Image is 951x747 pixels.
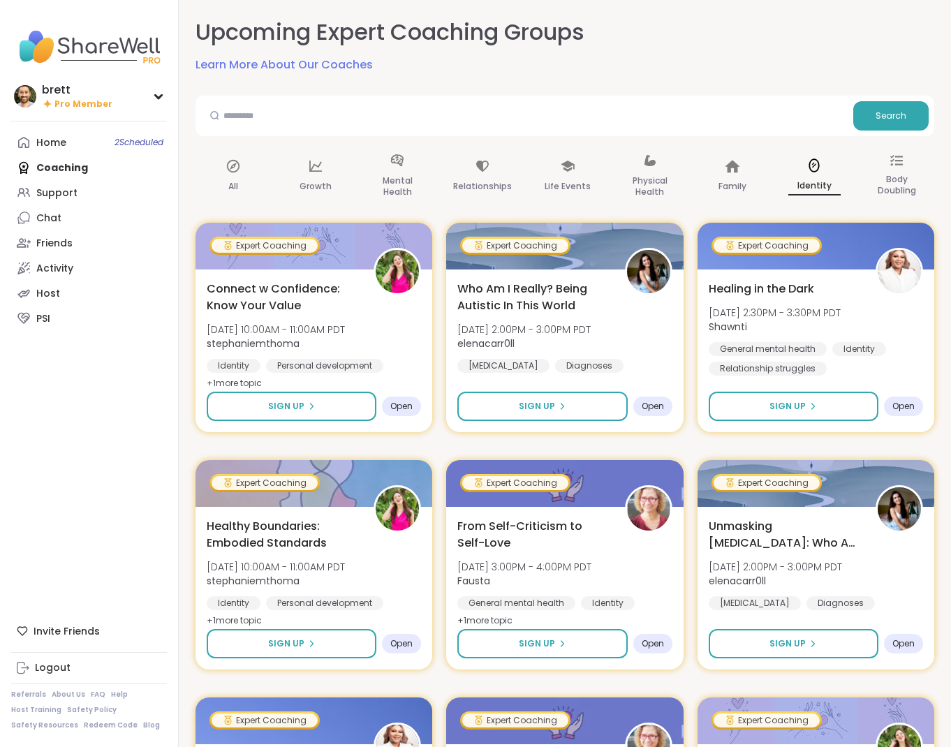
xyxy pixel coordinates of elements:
a: Host Training [11,705,61,715]
button: Sign Up [207,392,376,421]
div: Activity [36,262,73,276]
b: Fausta [457,574,490,588]
img: ShareWell Nav Logo [11,22,167,71]
span: Connect w Confidence: Know Your Value [207,281,358,314]
div: General mental health [709,342,827,356]
div: Personal development [266,596,383,610]
a: Home2Scheduled [11,130,167,155]
a: Chat [11,205,167,230]
b: stephaniemthoma [207,574,300,588]
span: Open [642,638,664,649]
span: Sign Up [769,400,806,413]
p: Identity [788,177,841,195]
p: Mental Health [371,172,425,200]
img: stephaniemthoma [376,250,419,293]
div: [MEDICAL_DATA] [709,596,801,610]
div: [MEDICAL_DATA] [457,359,550,373]
div: Logout [35,661,71,675]
span: Open [892,638,915,649]
a: Blog [143,720,160,730]
span: Open [892,401,915,412]
img: brett [14,85,36,108]
div: Diagnoses [806,596,875,610]
div: Home [36,136,66,150]
div: Invite Friends [11,619,167,644]
div: Chat [36,212,61,225]
a: Host [11,281,167,306]
span: [DATE] 10:00AM - 11:00AM PDT [207,560,345,574]
a: Learn More About Our Coaches [196,57,373,73]
button: Sign Up [709,392,878,421]
div: Expert Coaching [462,713,568,727]
a: Logout [11,656,167,681]
div: Expert Coaching [212,713,318,727]
div: Expert Coaching [714,239,820,253]
span: Sign Up [519,637,555,650]
span: Unmasking [MEDICAL_DATA]: Who Am I After A Diagnosis? [709,518,860,552]
p: Growth [300,178,332,195]
a: Activity [11,256,167,281]
span: [DATE] 2:00PM - 3:00PM PDT [457,323,591,336]
div: Expert Coaching [714,713,820,727]
div: Expert Coaching [212,239,318,253]
h2: Upcoming Expert Coaching Groups [196,17,584,48]
b: Shawnti [709,320,747,334]
span: Open [390,401,413,412]
div: Support [36,186,78,200]
div: brett [42,82,112,98]
a: Safety Policy [67,705,117,715]
button: Sign Up [457,392,627,421]
div: Identity [207,596,260,610]
a: Safety Resources [11,720,78,730]
a: Referrals [11,690,46,700]
a: Redeem Code [84,720,138,730]
div: Expert Coaching [714,476,820,490]
div: Identity [832,342,886,356]
img: Shawnti [878,250,921,293]
img: elenacarr0ll [878,487,921,531]
span: Pro Member [54,98,112,110]
b: elenacarr0ll [709,574,766,588]
a: FAQ [91,690,105,700]
div: PSI [36,312,50,326]
span: Healing in the Dark [709,281,814,297]
span: Sign Up [519,400,555,413]
div: Friends [36,237,73,251]
div: Diagnoses [555,359,624,373]
span: Who Am I Really? Being Autistic In This World [457,281,609,314]
a: Help [111,690,128,700]
p: All [228,178,238,195]
span: 2 Scheduled [115,137,163,148]
p: Family [718,178,746,195]
a: Friends [11,230,167,256]
span: [DATE] 10:00AM - 11:00AM PDT [207,323,345,336]
span: [DATE] 2:30PM - 3:30PM PDT [709,306,841,320]
span: Open [390,638,413,649]
span: From Self-Criticism to Self-Love [457,518,609,552]
a: PSI [11,306,167,331]
button: Sign Up [207,629,376,658]
span: Search [876,110,906,122]
img: Fausta [627,487,670,531]
img: stephaniemthoma [376,487,419,531]
p: Relationships [453,178,512,195]
span: Sign Up [268,400,304,413]
div: General mental health [457,596,575,610]
p: Physical Health [624,172,677,200]
button: Sign Up [457,629,627,658]
span: Sign Up [769,637,806,650]
div: Personal development [266,359,383,373]
b: stephaniemthoma [207,336,300,350]
span: [DATE] 3:00PM - 4:00PM PDT [457,560,591,574]
div: Expert Coaching [462,239,568,253]
div: Expert Coaching [462,476,568,490]
button: Search [853,101,929,131]
div: Identity [207,359,260,373]
div: Expert Coaching [212,476,318,490]
img: elenacarr0ll [627,250,670,293]
button: Sign Up [709,629,878,658]
span: [DATE] 2:00PM - 3:00PM PDT [709,560,842,574]
p: Life Events [545,178,591,195]
span: Sign Up [268,637,304,650]
span: Healthy Boundaries: Embodied Standards [207,518,358,552]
